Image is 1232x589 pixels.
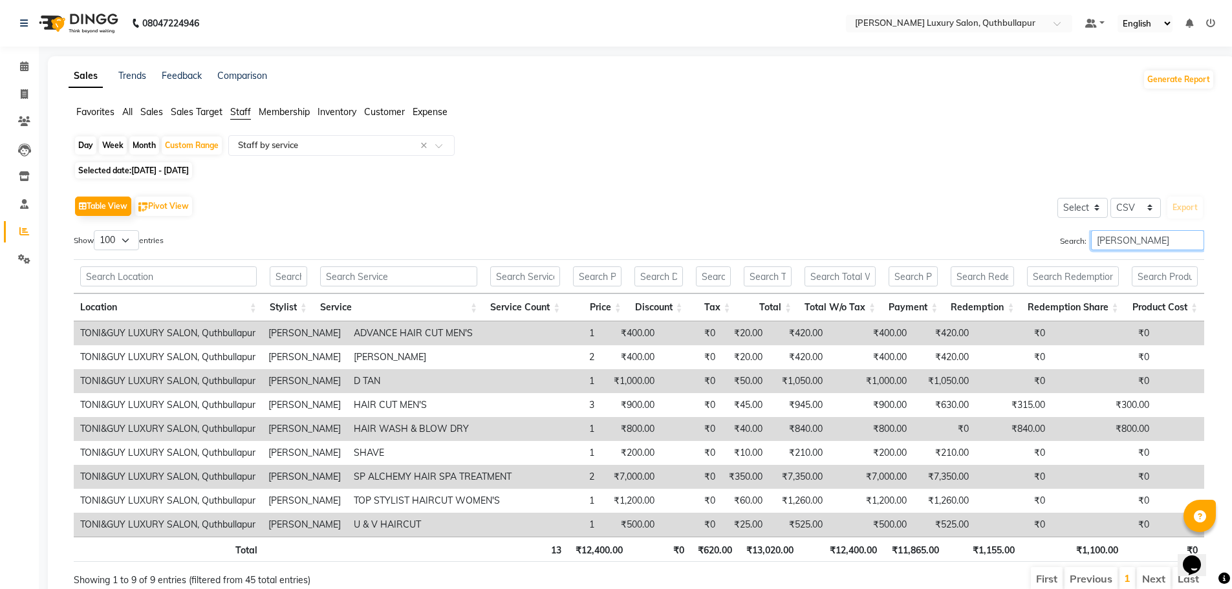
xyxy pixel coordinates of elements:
[829,513,913,537] td: ₹500.00
[722,345,769,369] td: ₹20.00
[142,5,199,41] b: 08047224946
[944,294,1021,321] th: Redemption: activate to sort column ascending
[722,513,769,537] td: ₹25.00
[628,294,689,321] th: Discount: activate to sort column ascending
[1021,294,1125,321] th: Redemption Share: activate to sort column ascending
[140,106,163,118] span: Sales
[567,294,627,321] th: Price: activate to sort column ascending
[573,266,621,286] input: Search Price
[975,345,1052,369] td: ₹0
[769,513,829,537] td: ₹525.00
[975,393,1052,417] td: ₹315.00
[601,489,661,513] td: ₹1,200.00
[975,417,1052,441] td: ₹840.00
[951,266,1014,286] input: Search Redemption
[1027,266,1118,286] input: Search Redemption Share
[1052,369,1156,393] td: ₹0
[769,393,829,417] td: ₹945.00
[769,441,829,465] td: ₹210.00
[1021,537,1125,562] th: ₹1,100.00
[601,321,661,345] td: ₹400.00
[829,321,913,345] td: ₹400.00
[1132,266,1198,286] input: Search Product Cost
[601,345,661,369] td: ₹400.00
[601,417,661,441] td: ₹800.00
[691,537,739,562] th: ₹620.00
[829,393,913,417] td: ₹900.00
[913,345,975,369] td: ₹420.00
[1124,572,1130,584] a: 1
[230,106,251,118] span: Staff
[769,465,829,489] td: ₹7,350.00
[722,465,769,489] td: ₹350.00
[1052,417,1156,441] td: ₹800.00
[74,230,164,250] label: Show entries
[74,369,262,393] td: TONI&GUY LUXURY SALON, Quthbullapur
[661,441,722,465] td: ₹0
[769,489,829,513] td: ₹1,260.00
[1052,465,1156,489] td: ₹0
[485,537,568,562] th: 13
[347,393,518,417] td: HAIR CUT MEN'S
[913,321,975,345] td: ₹420.00
[262,393,347,417] td: [PERSON_NAME]
[629,537,691,562] th: ₹0
[722,441,769,465] td: ₹10.00
[1144,70,1213,89] button: Generate Report
[661,513,722,537] td: ₹0
[518,441,601,465] td: 1
[975,441,1052,465] td: ₹0
[722,321,769,345] td: ₹20.00
[975,465,1052,489] td: ₹0
[800,537,883,562] th: ₹12,400.00
[1052,321,1156,345] td: ₹0
[263,294,314,321] th: Stylist: activate to sort column ascending
[883,537,946,562] th: ₹11,865.00
[347,513,518,537] td: U & V HAIRCUT
[364,106,405,118] span: Customer
[913,393,975,417] td: ₹630.00
[262,345,347,369] td: [PERSON_NAME]
[696,266,731,286] input: Search Tax
[661,465,722,489] td: ₹0
[1052,513,1156,537] td: ₹0
[162,136,222,155] div: Custom Range
[518,393,601,417] td: 3
[829,441,913,465] td: ₹200.00
[131,166,189,175] span: [DATE] - [DATE]
[1052,489,1156,513] td: ₹0
[518,489,601,513] td: 1
[744,266,792,286] input: Search Total
[420,139,431,153] span: Clear all
[913,513,975,537] td: ₹525.00
[1052,393,1156,417] td: ₹300.00
[74,321,262,345] td: TONI&GUY LUXURY SALON, Quthbullapur
[1052,345,1156,369] td: ₹0
[74,566,534,587] div: Showing 1 to 9 of 9 entries (filtered from 45 total entries)
[946,537,1021,562] th: ₹1,155.00
[805,266,876,286] input: Search Total W/o Tax
[829,465,913,489] td: ₹7,000.00
[601,513,661,537] td: ₹500.00
[1167,197,1203,219] button: Export
[74,417,262,441] td: TONI&GUY LUXURY SALON, Quthbullapur
[484,294,567,321] th: Service Count: activate to sort column ascending
[661,489,722,513] td: ₹0
[262,465,347,489] td: [PERSON_NAME]
[889,266,938,286] input: Search Payment
[661,321,722,345] td: ₹0
[913,489,975,513] td: ₹1,260.00
[601,465,661,489] td: ₹7,000.00
[975,369,1052,393] td: ₹0
[722,393,769,417] td: ₹45.00
[722,489,769,513] td: ₹60.00
[262,417,347,441] td: [PERSON_NAME]
[74,465,262,489] td: TONI&GUY LUXURY SALON, Quthbullapur
[1125,294,1204,321] th: Product Cost: activate to sort column ascending
[518,417,601,441] td: 1
[739,537,800,562] th: ₹13,020.00
[518,513,601,537] td: 1
[601,393,661,417] td: ₹900.00
[74,294,263,321] th: Location: activate to sort column ascending
[80,266,257,286] input: Search Location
